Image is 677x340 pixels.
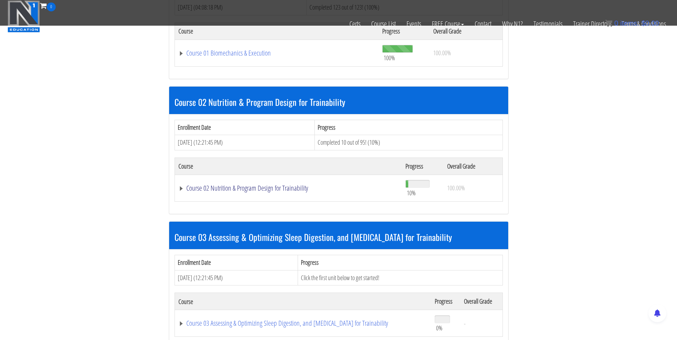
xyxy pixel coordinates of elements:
[401,11,426,36] a: Events
[469,11,497,36] a: Contact
[175,255,298,270] th: Enrollment Date
[175,293,431,310] th: Course
[298,270,502,285] td: Click the first unit below to get started!
[344,11,366,36] a: Certs
[7,0,40,32] img: n1-education
[384,54,395,62] span: 100%
[40,1,56,10] a: 0
[497,11,528,36] a: Why N1?
[175,158,402,175] th: Course
[430,40,502,66] td: 100.00%
[314,135,502,150] td: Completed 10 out of 95! (10%)
[402,158,443,175] th: Progress
[641,19,645,27] span: $
[616,11,671,36] a: Terms & Conditions
[614,19,618,27] span: 0
[444,175,502,201] td: 100.00%
[298,255,502,270] th: Progress
[436,324,443,332] span: 0%
[178,320,428,327] a: Course 03 Assessing & Optimizing Sleep Digestion, and [MEDICAL_DATA] for Trainability
[460,293,502,310] th: Overall Grade
[605,19,659,27] a: 0 items: $0.00
[528,11,568,36] a: Testimonials
[47,2,56,11] span: 0
[620,19,639,27] span: items:
[407,189,416,197] span: 10%
[178,185,399,192] a: Course 02 Nutrition & Program Design for Trainability
[175,97,503,107] h3: Course 02 Nutrition & Program Design for Trainability
[460,310,502,337] td: -
[426,11,469,36] a: FREE Course
[568,11,616,36] a: Trainer Directory
[641,19,659,27] bdi: 0.00
[314,120,502,135] th: Progress
[444,158,502,175] th: Overall Grade
[175,270,298,285] td: [DATE] (12:21:45 PM)
[605,20,612,27] img: icon11.png
[175,135,314,150] td: [DATE] (12:21:45 PM)
[175,232,503,242] h3: Course 03 Assessing & Optimizing Sleep Digestion, and [MEDICAL_DATA] for Trainability
[366,11,401,36] a: Course List
[431,293,461,310] th: Progress
[175,120,314,135] th: Enrollment Date
[178,50,375,57] a: Course 01 Biomechanics & Execution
